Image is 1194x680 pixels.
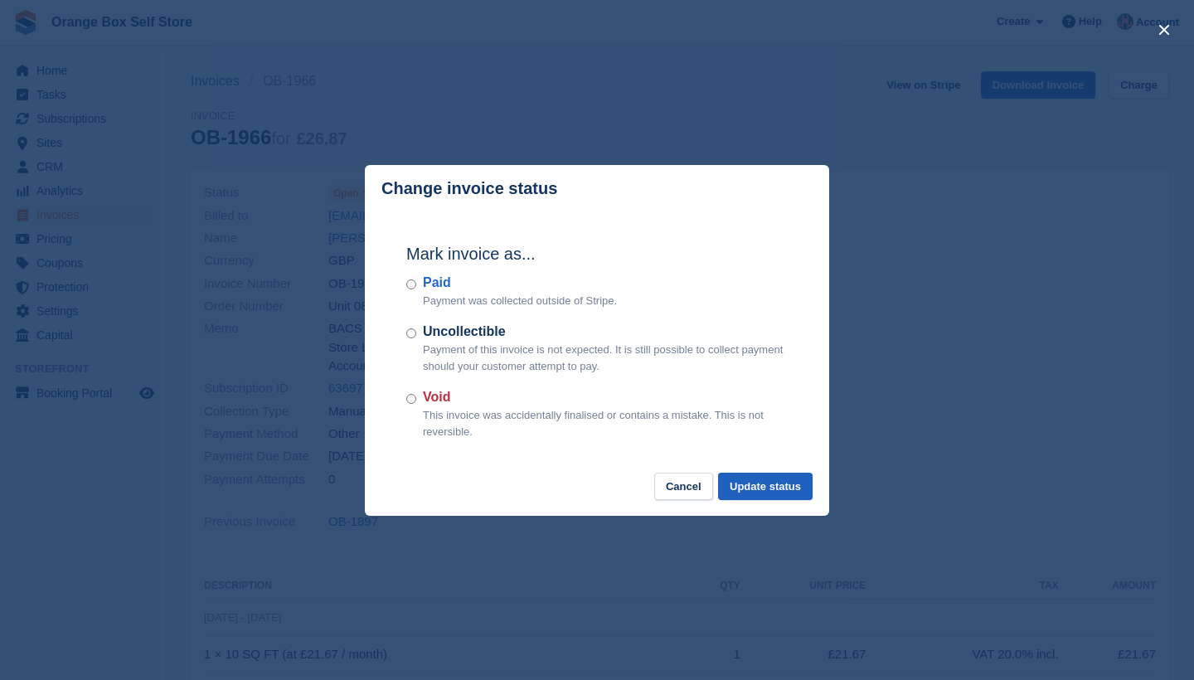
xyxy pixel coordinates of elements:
button: Update status [718,473,813,500]
button: Cancel [654,473,713,500]
p: This invoice was accidentally finalised or contains a mistake. This is not reversible. [423,407,788,440]
label: Paid [423,273,617,293]
h2: Mark invoice as... [406,241,788,266]
label: Uncollectible [423,322,788,342]
button: close [1151,17,1177,43]
p: Payment of this invoice is not expected. It is still possible to collect payment should your cust... [423,342,788,374]
p: Change invoice status [381,179,557,198]
label: Void [423,387,788,407]
p: Payment was collected outside of Stripe. [423,293,617,309]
